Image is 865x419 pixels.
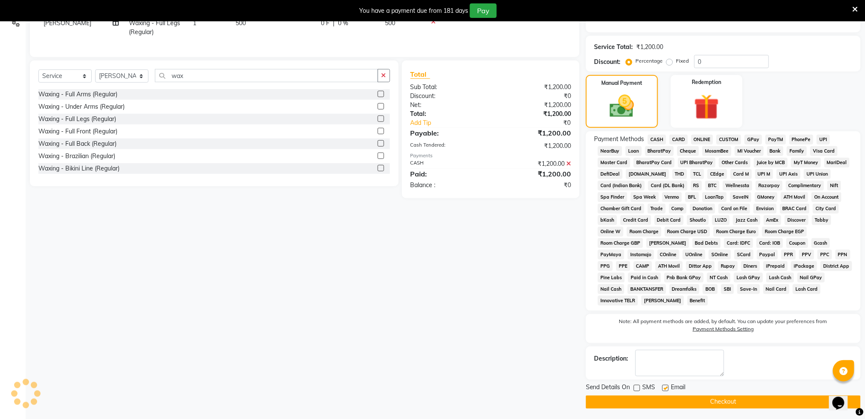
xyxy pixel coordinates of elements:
span: AmEx [764,215,782,225]
label: Redemption [692,78,721,86]
span: Gcash [812,238,830,248]
span: GPay [745,135,762,144]
span: RS [691,181,702,191]
span: PhonePe [789,135,814,144]
input: Search or Scan [155,69,378,82]
span: Loan [626,146,642,156]
span: UPI Union [804,169,831,179]
div: Discount: [594,58,621,66]
label: Payment Methods Setting [693,325,754,333]
span: CARD [670,135,688,144]
div: Payable: [404,128,491,138]
span: LoanTap [702,192,727,202]
div: Discount: [404,92,491,101]
span: 500 [236,19,246,27]
span: COnline [658,250,680,260]
img: _gift.svg [686,91,727,123]
span: Innovative TELR [598,296,638,306]
span: Spa Week [631,192,659,202]
div: Service Total: [594,43,633,52]
span: Pine Labs [598,273,625,283]
span: PPR [781,250,796,260]
span: Pnb Bank GPay [664,273,704,283]
div: Waxing - Full Back (Regular) [38,139,116,148]
span: BharatPay [645,146,674,156]
div: Waxing - Brazilian (Regular) [38,152,115,161]
span: Visa Card [810,146,838,156]
span: Card (DL Bank) [648,181,687,191]
span: Juice by MCB [754,158,788,168]
label: Fixed [676,57,689,65]
span: District App [821,261,852,271]
div: ₹1,200.00 [491,142,577,150]
span: Bank [767,146,784,156]
span: Total [411,70,430,79]
span: [DOMAIN_NAME] [626,169,669,179]
span: Bad Debts [693,238,721,248]
span: TCL [690,169,704,179]
span: Card (Indian Bank) [598,181,645,191]
span: BANKTANSFER [628,284,666,294]
div: Net: [404,101,491,110]
span: ATH Movil [655,261,683,271]
span: CAMP [634,261,652,271]
div: ₹1,200.00 [637,43,664,52]
span: Send Details On [586,383,630,394]
span: Paid in Cash [628,273,661,283]
div: Description: [594,354,629,363]
span: MosamBee [702,146,731,156]
span: Venmo [662,192,682,202]
span: BTC [705,181,719,191]
button: Pay [470,3,497,18]
span: DefiDeal [598,169,623,179]
span: Nift [827,181,841,191]
span: SCard [734,250,754,260]
span: On Account [812,192,842,202]
span: PPN [836,250,850,260]
div: CASH [404,159,491,168]
span: Nail GPay [798,273,825,283]
span: Lash Cash [766,273,794,283]
div: Balance : [404,181,491,190]
span: PPV [799,250,814,260]
span: PPE [616,261,630,271]
span: Credit Card [620,215,651,225]
span: CEdge [708,169,727,179]
div: Waxing - Full Arms (Regular) [38,90,117,99]
span: Payment Methods [594,135,644,144]
span: Trade [648,204,666,214]
span: CUSTOM [716,135,741,144]
span: MariDeal [824,158,850,168]
span: Dittor App [686,261,715,271]
span: MI Voucher [735,146,764,156]
span: UPI [817,135,830,144]
div: Sub Total: [404,83,491,92]
span: UPI Axis [777,169,801,179]
img: _cash.svg [602,92,642,120]
span: Jazz Cash [733,215,760,225]
span: Complimentary [786,181,824,191]
label: Percentage [636,57,663,65]
span: Discover [785,215,809,225]
span: Family [787,146,807,156]
div: Waxing - Under Arms (Regular) [38,102,125,111]
iframe: chat widget [829,385,856,410]
div: You have a payment due from 181 days [359,6,468,15]
button: Checkout [586,396,861,409]
span: 500 [385,19,395,27]
div: ₹1,200.00 [491,159,577,168]
div: ₹1,200.00 [491,83,577,92]
span: Chamber Gift Card [598,204,644,214]
span: Card on File [719,204,750,214]
span: Dreamfolks [670,284,700,294]
span: iPackage [791,261,817,271]
span: SOnline [709,250,731,260]
div: Payments [411,152,571,159]
span: 0 F [321,19,329,28]
span: MyT Money [791,158,821,168]
span: [PERSON_NAME] [44,19,91,27]
span: Coupon [786,238,808,248]
span: BharatPay Card [634,158,675,168]
div: ₹0 [505,118,577,127]
span: Nail Cash [598,284,624,294]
